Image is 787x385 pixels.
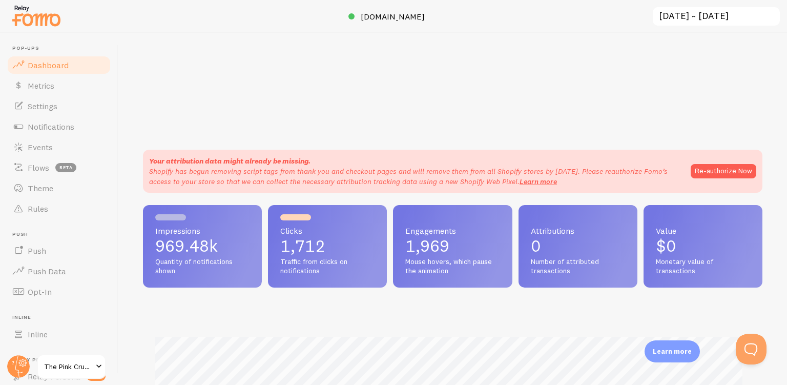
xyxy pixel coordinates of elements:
span: Quantity of notifications shown [155,257,250,275]
span: Dashboard [28,60,69,70]
span: Monetary value of transactions [656,257,750,275]
span: Opt-In [28,287,52,297]
a: Flows beta [6,157,112,178]
a: Settings [6,96,112,116]
span: Attributions [531,227,625,235]
span: Pop-ups [12,45,112,52]
span: The Pink Crumbb [44,360,93,373]
p: 0 [531,238,625,254]
img: fomo-relay-logo-orange.svg [11,3,62,29]
p: Shopify has begun removing script tags from thank you and checkout pages and will remove them fro... [149,166,680,187]
span: Number of attributed transactions [531,257,625,275]
a: Dashboard [6,55,112,75]
a: Notifications [6,116,112,137]
a: Inline [6,324,112,345]
span: Push Data [28,266,66,276]
span: Rules [28,204,48,214]
span: Settings [28,101,57,111]
span: Clicks [280,227,375,235]
p: 969.48k [155,238,250,254]
span: $0 [656,236,676,256]
span: Notifications [28,121,74,132]
span: Impressions [155,227,250,235]
span: Metrics [28,80,54,91]
p: 1,969 [405,238,500,254]
span: Inline [12,314,112,321]
span: Theme [28,183,53,193]
span: Mouse hovers, which pause the animation [405,257,500,275]
a: Theme [6,178,112,198]
span: Inline [28,329,48,339]
a: Learn more [520,177,557,186]
span: Push [28,246,46,256]
span: Events [28,142,53,152]
button: Re-authorize Now [691,164,756,178]
a: Push Data [6,261,112,281]
a: Metrics [6,75,112,96]
div: Learn more [645,340,700,362]
p: Learn more [653,347,692,356]
span: Traffic from clicks on notifications [280,257,375,275]
span: beta [55,163,76,172]
a: The Pink Crumbb [37,354,106,379]
span: Push [12,231,112,238]
a: Push [6,240,112,261]
a: Rules [6,198,112,219]
span: Value [656,227,750,235]
strong: Your attribution data might already be missing. [149,156,310,166]
span: Flows [28,163,49,173]
a: Opt-In [6,281,112,302]
a: Events [6,137,112,157]
span: Engagements [405,227,500,235]
p: 1,712 [280,238,375,254]
iframe: Help Scout Beacon - Open [736,334,767,364]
